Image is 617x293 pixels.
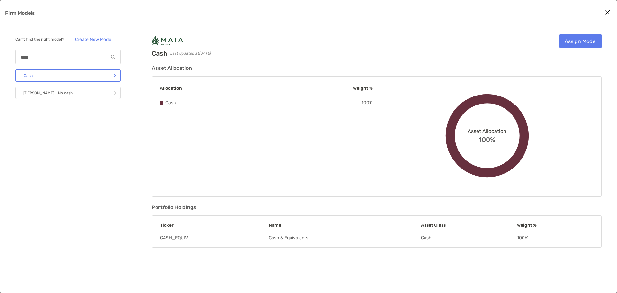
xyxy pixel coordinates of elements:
[5,9,35,17] p: Firm Models
[353,84,373,92] p: Weight %
[517,222,594,228] th: Weight %
[362,99,373,107] p: 100 %
[15,69,121,82] a: Cash
[15,35,64,43] p: Can’t find the right model?
[170,51,211,56] span: Last updated at [DATE]
[15,87,121,99] a: [PERSON_NAME] - No cash
[160,84,182,92] p: Allocation
[160,222,268,228] th: Ticker
[160,235,268,241] td: CASH_EQUIV
[165,99,176,107] p: Cash
[479,134,495,143] span: 100%
[23,89,73,97] p: [PERSON_NAME] - No cash
[268,222,421,228] th: Name
[152,204,602,210] h3: Portfolio Holdings
[24,72,33,80] p: Cash
[67,34,121,44] a: Create New Model
[559,34,602,48] a: Assign Model
[152,50,167,57] h2: Cash
[468,128,506,134] span: Asset Allocation
[111,55,115,60] img: input icon
[152,65,602,71] h3: Asset Allocation
[268,235,421,241] td: Cash & Equivalents
[421,222,517,228] th: Asset Class
[517,235,594,241] td: 100 %
[152,34,183,47] img: Company Logo
[603,8,613,17] button: Close modal
[421,235,517,241] td: Cash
